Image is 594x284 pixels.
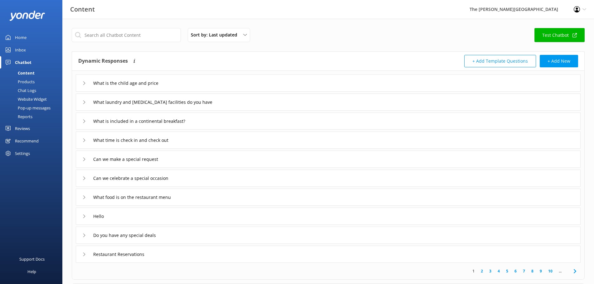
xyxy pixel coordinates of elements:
button: + Add New [540,55,578,67]
a: Test Chatbot [534,28,585,42]
span: ... [556,268,565,274]
a: 6 [511,268,520,274]
a: 9 [537,268,545,274]
div: Reviews [15,122,30,135]
div: Inbox [15,44,26,56]
div: Chatbot [15,56,31,69]
div: Reports [4,112,32,121]
a: 2 [478,268,486,274]
div: Website Widget [4,95,47,103]
div: Home [15,31,27,44]
div: Support Docs [19,253,45,265]
a: Chat Logs [4,86,62,95]
a: 1 [469,268,478,274]
div: Pop-up messages [4,103,51,112]
a: 8 [528,268,537,274]
h4: Dynamic Responses [78,55,128,67]
a: Reports [4,112,62,121]
a: Website Widget [4,95,62,103]
img: yonder-white-logo.png [9,11,45,21]
a: 4 [495,268,503,274]
a: 5 [503,268,511,274]
a: Products [4,77,62,86]
a: 7 [520,268,528,274]
div: Chat Logs [4,86,36,95]
h3: Content [70,4,95,14]
a: 10 [545,268,556,274]
a: 3 [486,268,495,274]
div: Recommend [15,135,39,147]
div: Help [27,265,36,278]
a: Pop-up messages [4,103,62,112]
span: Sort by: Last updated [191,31,241,38]
a: Content [4,69,62,77]
input: Search all Chatbot Content [72,28,181,42]
div: Content [4,69,35,77]
div: Products [4,77,35,86]
div: Settings [15,147,30,160]
button: + Add Template Questions [464,55,536,67]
